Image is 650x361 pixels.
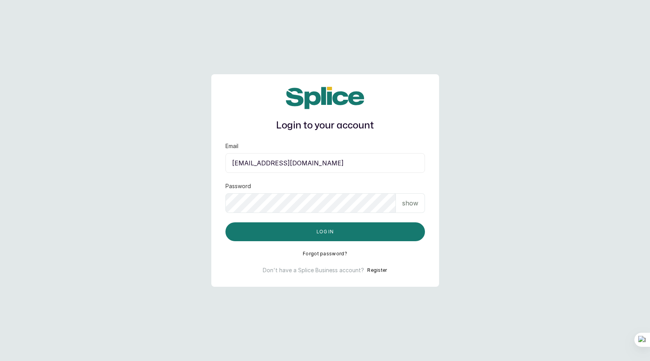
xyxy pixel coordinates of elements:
button: Register [367,266,387,274]
button: Forgot password? [303,251,347,257]
label: Password [225,182,251,190]
p: Don't have a Splice Business account? [263,266,364,274]
button: Log in [225,222,425,241]
p: show [402,198,418,208]
label: Email [225,142,238,150]
input: email@acme.com [225,153,425,173]
h1: Login to your account [225,119,425,133]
